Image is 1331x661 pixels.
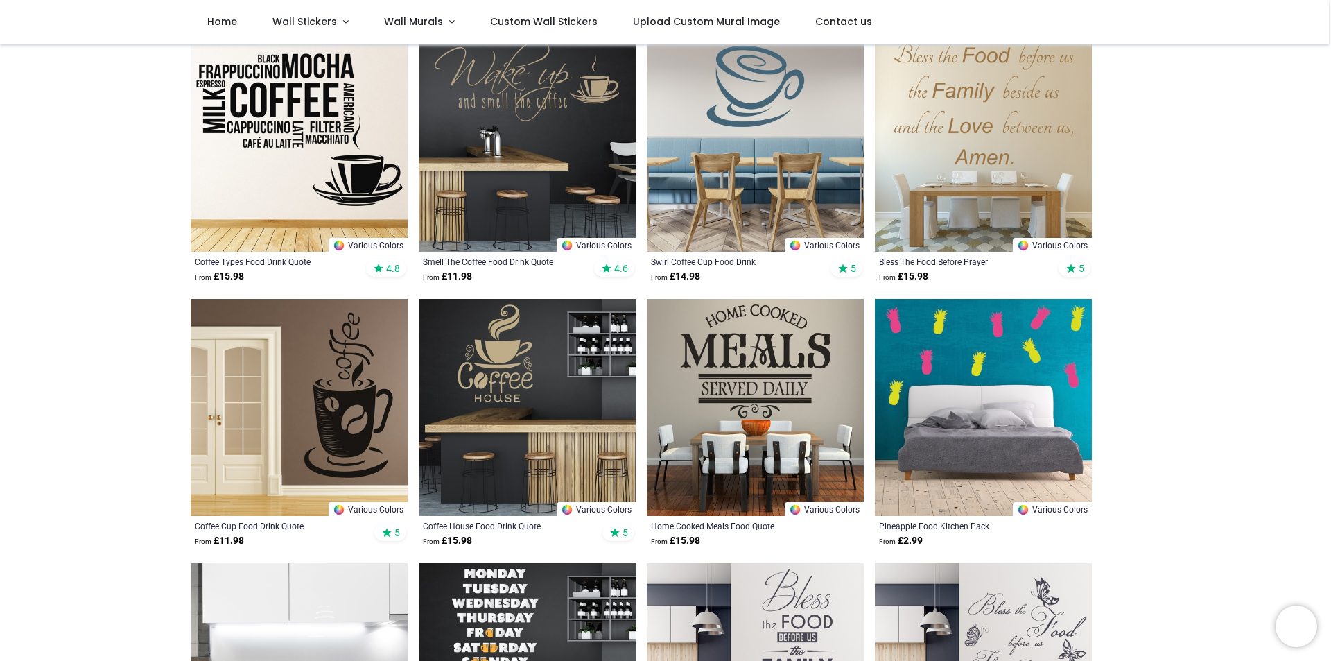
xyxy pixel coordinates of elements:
span: 5 [851,262,856,275]
a: Various Colors [785,238,864,252]
a: Various Colors [1013,238,1092,252]
span: 5 [623,526,628,539]
img: Coffee House Food Drink Quote Wall Sticker [419,299,636,516]
a: Various Colors [785,502,864,516]
img: Color Wheel [333,504,345,516]
a: Home Cooked Meals Food Quote [651,520,818,531]
strong: £ 15.98 [879,270,928,284]
span: 5 [394,526,400,539]
strong: £ 15.98 [195,270,244,284]
img: Color Wheel [1017,239,1029,252]
span: From [879,538,896,545]
img: Pineapple Food Kitchen Wall Sticker Pack [875,299,1092,516]
img: Swirl Coffee Cup Food Drink Wall Sticker [647,35,864,252]
span: Wall Stickers [272,15,337,28]
img: Color Wheel [789,239,801,252]
span: From [651,273,668,281]
img: Color Wheel [561,239,573,252]
span: 5 [1079,262,1084,275]
strong: £ 15.98 [651,534,700,548]
img: Coffee Cup Food Drink Quote Wall Sticker [191,299,408,516]
img: Color Wheel [1017,504,1029,516]
img: Color Wheel [789,504,801,516]
span: Wall Murals [384,15,443,28]
span: From [651,538,668,545]
a: Various Colors [329,238,408,252]
span: From [195,273,211,281]
strong: £ 11.98 [423,270,472,284]
span: From [879,273,896,281]
a: Coffee Cup Food Drink Quote [195,520,362,531]
img: Color Wheel [333,239,345,252]
img: Coffee Types Food Drink Quote Wall Sticker [191,35,408,252]
span: From [423,538,440,545]
span: 4.8 [386,262,400,275]
span: From [423,273,440,281]
a: Bless The Food Before Prayer [879,256,1046,267]
a: Swirl Coffee Cup Food Drink [651,256,818,267]
strong: £ 14.98 [651,270,700,284]
span: Upload Custom Mural Image [633,15,780,28]
a: Coffee House Food Drink Quote [423,520,590,531]
span: Contact us [815,15,872,28]
a: Various Colors [1013,502,1092,516]
a: Coffee Types Food Drink Quote [195,256,362,267]
img: Home Cooked Meals Food Quote Wall Sticker [647,299,864,516]
img: Bless The Food Before Prayer Wall Sticker [875,35,1092,252]
a: Pineapple Food Kitchen Pack [879,520,1046,531]
strong: £ 15.98 [423,534,472,548]
img: Smell The Coffee Food Drink Quote Wall Sticker [419,35,636,252]
span: 4.6 [614,262,628,275]
a: Various Colors [557,502,636,516]
iframe: Brevo live chat [1276,606,1317,647]
img: Color Wheel [561,504,573,516]
a: Smell The Coffee Food Drink Quote [423,256,590,267]
a: Various Colors [557,238,636,252]
strong: £ 11.98 [195,534,244,548]
span: Custom Wall Stickers [490,15,598,28]
strong: £ 2.99 [879,534,923,548]
span: From [195,538,211,545]
span: Home [207,15,237,28]
a: Various Colors [329,502,408,516]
